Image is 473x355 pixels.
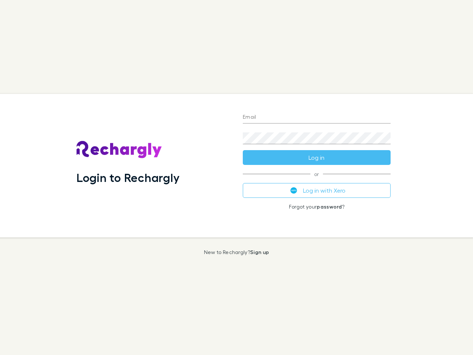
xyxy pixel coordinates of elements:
a: Sign up [250,249,269,255]
img: Xero's logo [290,187,297,194]
a: password [317,203,342,210]
p: Forgot your ? [243,204,391,210]
button: Log in [243,150,391,165]
button: Log in with Xero [243,183,391,198]
p: New to Rechargly? [204,249,269,255]
img: Rechargly's Logo [76,141,162,159]
h1: Login to Rechargly [76,170,180,185]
